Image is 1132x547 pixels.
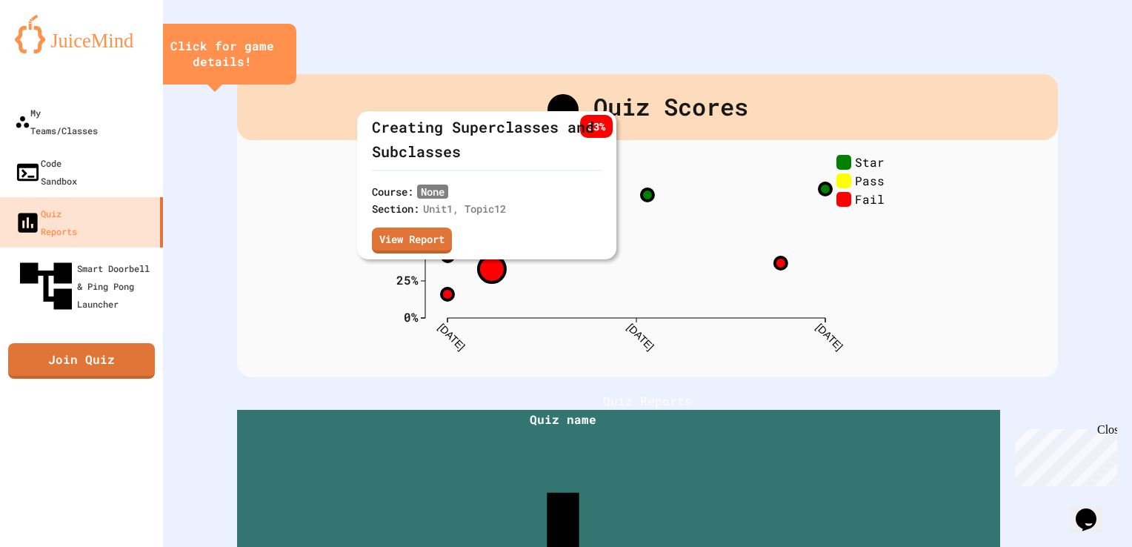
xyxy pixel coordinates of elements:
[6,6,102,94] div: Chat with us now!Close
[372,117,594,161] span: Creating Superclasses and Subclasses
[1009,423,1117,486] iframe: chat widget
[1070,488,1117,532] iframe: chat widget
[15,154,77,190] div: Code Sandbox
[237,74,1058,140] div: Quiz Scores
[8,343,155,379] a: Join Quiz
[855,153,885,169] text: Star
[372,202,419,216] span: Section:
[15,15,148,53] img: logo-orange.svg
[625,321,656,352] text: [DATE]
[855,190,885,206] text: Fail
[813,321,845,352] text: [DATE]
[855,172,885,188] text: Pass
[372,228,452,253] a: View Report
[15,255,157,317] div: Smart Doorbell & Ping Pong Launcher
[237,392,1058,410] h1: Quiz Reports
[404,309,419,325] text: 0%
[396,272,419,288] text: 25%
[15,104,98,139] div: My Teams/Classes
[15,205,77,240] div: Quiz Reports
[423,202,506,216] span: Unit 1 , Topic 12
[436,321,467,352] text: [DATE]
[163,39,282,70] div: Click for game details!
[417,185,448,199] span: None
[372,185,413,199] span: Course:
